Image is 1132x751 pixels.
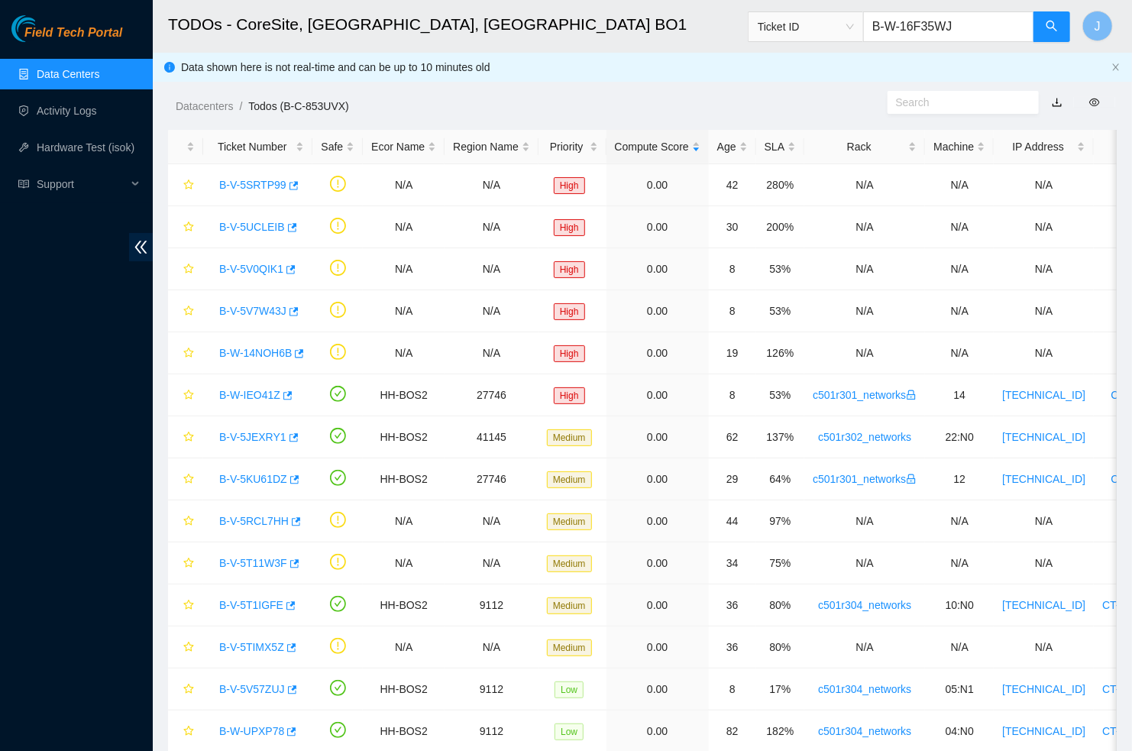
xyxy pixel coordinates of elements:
td: 0.00 [606,374,709,416]
span: star [183,726,194,738]
td: 42 [709,164,756,206]
span: close [1111,63,1121,72]
td: 62 [709,416,756,458]
td: N/A [804,248,925,290]
td: N/A [925,500,994,542]
a: Akamai TechnologiesField Tech Portal [11,28,122,47]
span: check-circle [330,470,346,486]
button: star [176,719,195,743]
td: 0.00 [606,416,709,458]
span: Field Tech Portal [24,26,122,40]
td: N/A [445,542,539,584]
a: B-V-5T11W3F [219,557,287,569]
td: 9112 [445,584,539,626]
td: 44 [709,500,756,542]
td: N/A [363,206,445,248]
span: lock [906,474,917,484]
span: star [183,642,194,654]
button: star [176,467,195,491]
td: 05:N1 [925,668,994,711]
td: 75% [756,542,804,584]
td: 53% [756,248,804,290]
td: HH-BOS2 [363,458,445,500]
span: check-circle [330,386,346,402]
span: / [239,100,242,112]
a: B-V-5V0QIK1 [219,263,283,275]
span: check-circle [330,680,346,696]
td: 53% [756,290,804,332]
a: download [1052,96,1062,108]
td: 200% [756,206,804,248]
td: N/A [925,290,994,332]
td: N/A [994,500,1094,542]
span: Medium [547,555,592,572]
td: N/A [994,248,1094,290]
span: High [554,345,585,362]
span: Medium [547,513,592,530]
span: star [183,264,194,276]
span: Low [555,681,584,698]
input: Enter text here... [863,11,1034,42]
td: 80% [756,626,804,668]
a: [TECHNICAL_ID] [1002,683,1085,695]
span: exclamation-circle [330,260,346,276]
td: N/A [994,164,1094,206]
td: 17% [756,668,804,711]
span: star [183,600,194,612]
span: High [554,303,585,320]
span: Low [555,723,584,740]
span: Ticket ID [758,15,854,38]
td: N/A [994,542,1094,584]
td: N/A [363,542,445,584]
button: star [176,257,195,281]
a: [TECHNICAL_ID] [1002,473,1085,485]
button: star [176,677,195,701]
span: check-circle [330,722,346,738]
td: N/A [804,290,925,332]
span: J [1095,17,1101,36]
td: N/A [363,248,445,290]
td: 8 [709,290,756,332]
span: star [183,558,194,570]
a: B-W-UPXP78 [219,725,284,737]
a: Datacenters [176,100,233,112]
span: star [183,390,194,402]
td: HH-BOS2 [363,416,445,458]
td: N/A [925,248,994,290]
td: 29 [709,458,756,500]
button: star [176,593,195,617]
td: 0.00 [606,332,709,374]
button: star [176,383,195,407]
td: N/A [994,626,1094,668]
span: read [18,179,29,189]
td: 0.00 [606,290,709,332]
td: 97% [756,500,804,542]
span: star [183,348,194,360]
span: check-circle [330,596,346,612]
a: B-W-IEO41Z [219,389,280,401]
td: 0.00 [606,248,709,290]
td: N/A [445,332,539,374]
span: exclamation-circle [330,344,346,360]
span: search [1046,20,1058,34]
td: N/A [445,248,539,290]
span: exclamation-circle [330,176,346,192]
span: check-circle [330,428,346,444]
a: c501r304_networks [818,683,911,695]
td: HH-BOS2 [363,374,445,416]
span: Medium [547,597,592,614]
td: N/A [804,542,925,584]
button: star [176,635,195,659]
button: star [176,215,195,239]
span: star [183,474,194,486]
span: star [183,684,194,696]
td: 19 [709,332,756,374]
span: star [183,222,194,234]
input: Search [896,94,1019,111]
td: N/A [363,164,445,206]
td: N/A [994,290,1094,332]
td: 30 [709,206,756,248]
td: N/A [363,626,445,668]
a: B-V-5V57ZUJ [219,683,285,695]
td: N/A [445,626,539,668]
